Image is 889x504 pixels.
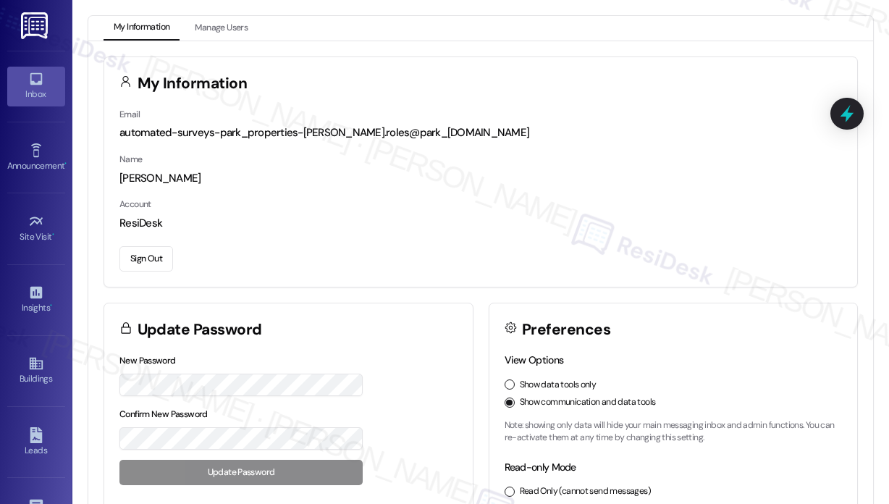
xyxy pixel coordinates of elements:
label: Show data tools only [520,379,597,392]
a: Insights • [7,280,65,319]
label: View Options [505,353,564,366]
h3: Preferences [522,322,610,337]
label: Name [119,154,143,165]
span: • [52,230,54,240]
a: Leads [7,423,65,462]
span: • [50,301,52,311]
label: New Password [119,355,176,366]
h3: My Information [138,76,248,91]
h3: Update Password [138,322,262,337]
a: Site Visit • [7,209,65,248]
div: ResiDesk [119,216,842,231]
a: Inbox [7,67,65,106]
p: Note: showing only data will hide your main messaging inbox and admin functions. You can re-activ... [505,419,843,445]
label: Read Only (cannot send messages) [520,485,651,498]
label: Account [119,198,151,210]
button: Sign Out [119,246,173,272]
div: automated-surveys-park_properties-[PERSON_NAME].roles@park_[DOMAIN_NAME] [119,125,842,140]
label: Email [119,109,140,120]
label: Show communication and data tools [520,396,656,409]
img: ResiDesk Logo [21,12,51,39]
label: Confirm New Password [119,408,208,420]
button: Manage Users [185,16,258,41]
div: [PERSON_NAME] [119,171,842,186]
label: Read-only Mode [505,461,576,474]
button: My Information [104,16,180,41]
span: • [64,159,67,169]
a: Buildings [7,351,65,390]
